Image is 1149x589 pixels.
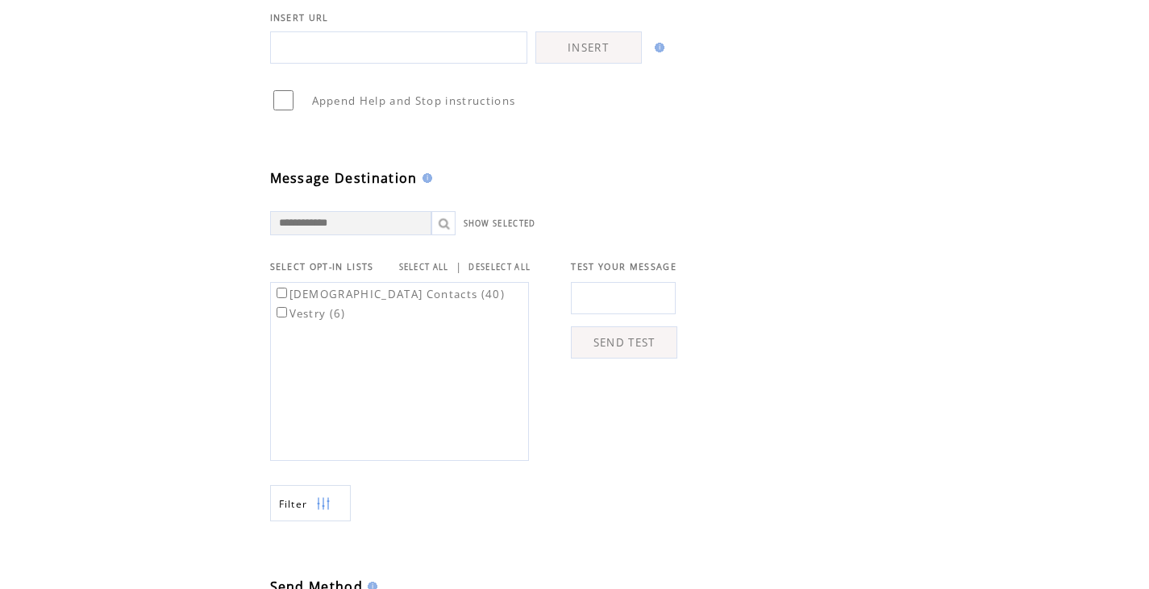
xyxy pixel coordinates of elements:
[571,261,676,272] span: TEST YOUR MESSAGE
[270,169,418,187] span: Message Destination
[456,259,462,274] span: |
[464,218,536,229] a: SHOW SELECTED
[273,287,506,301] label: [DEMOGRAPHIC_DATA] Contacts (40)
[270,485,351,521] a: Filter
[399,262,449,272] a: SELECT ALL
[277,288,287,298] input: [DEMOGRAPHIC_DATA] Contacts (40)
[468,262,531,272] a: DESELECT ALL
[270,261,374,272] span: SELECT OPT-IN LISTS
[650,43,664,52] img: help.gif
[535,31,642,64] a: INSERT
[418,173,432,183] img: help.gif
[277,307,287,317] input: Vestry (6)
[312,93,516,108] span: Append Help and Stop instructions
[316,486,331,522] img: filters.png
[270,12,329,23] span: INSERT URL
[279,497,308,511] span: Show filters
[571,326,677,359] a: SEND TEST
[273,306,346,321] label: Vestry (6)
